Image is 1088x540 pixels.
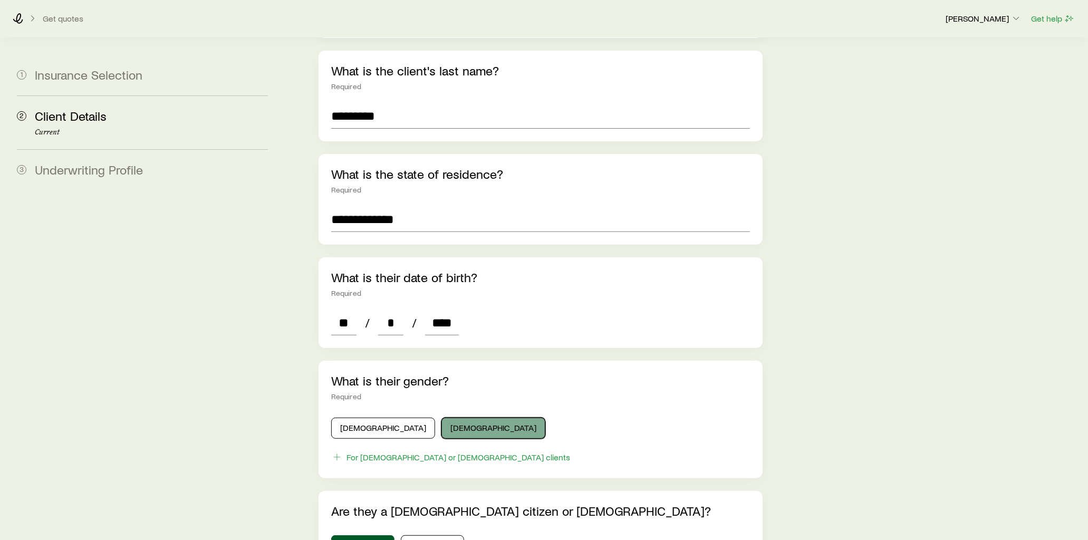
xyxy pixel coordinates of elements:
span: Underwriting Profile [35,162,143,177]
div: For [DEMOGRAPHIC_DATA] or [DEMOGRAPHIC_DATA] clients [346,452,570,462]
span: 2 [17,111,26,121]
button: For [DEMOGRAPHIC_DATA] or [DEMOGRAPHIC_DATA] clients [331,451,571,464]
div: Required [331,392,750,401]
p: What is the client's last name? [331,63,750,78]
p: What is the state of residence? [331,167,750,181]
span: Insurance Selection [35,67,142,82]
div: Required [331,289,750,297]
div: Required [331,82,750,91]
p: Are they a [DEMOGRAPHIC_DATA] citizen or [DEMOGRAPHIC_DATA]? [331,504,750,518]
span: Client Details [35,108,107,123]
p: What is their date of birth? [331,270,750,285]
span: / [408,315,421,330]
button: [DEMOGRAPHIC_DATA] [441,418,545,439]
span: / [361,315,374,330]
p: What is their gender? [331,373,750,388]
div: Required [331,186,750,194]
p: [PERSON_NAME] [946,13,1022,24]
p: Current [35,128,268,137]
span: 1 [17,70,26,80]
button: [PERSON_NAME] [945,13,1022,25]
button: Get quotes [42,14,84,24]
button: [DEMOGRAPHIC_DATA] [331,418,435,439]
button: Get help [1031,13,1075,25]
span: 3 [17,165,26,175]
